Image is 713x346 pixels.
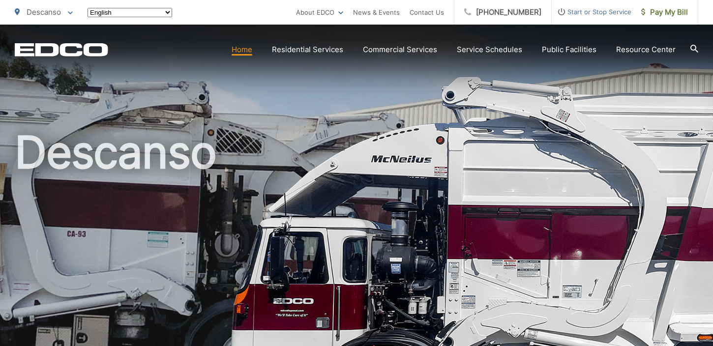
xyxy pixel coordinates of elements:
a: EDCD logo. Return to the homepage. [15,43,108,57]
a: Home [232,44,252,56]
a: Commercial Services [363,44,437,56]
a: Contact Us [410,6,444,18]
a: Resource Center [616,44,676,56]
a: Public Facilities [542,44,596,56]
span: Pay My Bill [641,6,688,18]
a: Service Schedules [457,44,522,56]
span: Descanso [27,7,61,17]
a: Residential Services [272,44,343,56]
select: Select a language [88,8,172,17]
a: About EDCO [296,6,343,18]
a: News & Events [353,6,400,18]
